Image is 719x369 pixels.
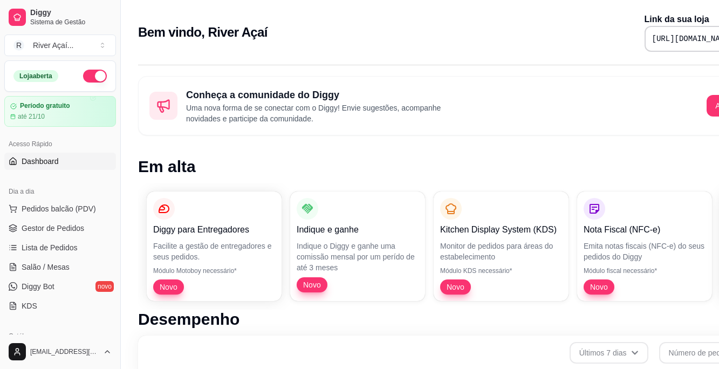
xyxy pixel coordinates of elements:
button: Nota Fiscal (NFC-e)Emita notas fiscais (NFC-e) do seus pedidos do DiggyMódulo fiscal necessário*Novo [577,192,712,301]
span: Diggy Bot [22,281,54,292]
h2: Conheça a comunidade do Diggy [186,87,462,102]
p: Nota Fiscal (NFC-e) [584,223,706,236]
p: Uma nova forma de se conectar com o Diggy! Envie sugestões, acompanhe novidades e participe da co... [186,102,462,124]
p: Diggy para Entregadores [153,223,275,236]
div: Dia a dia [4,183,116,200]
h2: Bem vindo, River Açaí [138,24,268,41]
span: [EMAIL_ADDRESS][DOMAIN_NAME] [30,347,99,356]
button: Select a team [4,35,116,56]
span: KDS [22,300,37,311]
button: Indique e ganheIndique o Diggy e ganhe uma comissão mensal por um perído de até 3 mesesNovo [290,192,425,301]
p: Monitor de pedidos para áreas do estabelecimento [440,241,562,262]
a: Período gratuitoaté 21/10 [4,96,116,127]
p: Emita notas fiscais (NFC-e) do seus pedidos do Diggy [584,241,706,262]
span: Pedidos balcão (PDV) [22,203,96,214]
div: Acesso Rápido [4,135,116,153]
button: [EMAIL_ADDRESS][DOMAIN_NAME] [4,339,116,365]
p: Módulo KDS necessário* [440,266,562,275]
a: KDS [4,297,116,315]
span: Diggy [30,8,112,18]
p: Facilite a gestão de entregadores e seus pedidos. [153,241,275,262]
span: R [13,40,24,51]
button: Últimos 7 dias [570,342,648,364]
p: Módulo Motoboy necessário* [153,266,275,275]
a: DiggySistema de Gestão [4,4,116,30]
a: Salão / Mesas [4,258,116,276]
button: Alterar Status [83,70,107,83]
a: Dashboard [4,153,116,170]
span: Novo [299,279,325,290]
a: Lista de Pedidos [4,239,116,256]
p: Indique o Diggy e ganhe uma comissão mensal por um perído de até 3 meses [297,241,419,273]
span: Novo [586,282,612,292]
button: Pedidos balcão (PDV) [4,200,116,217]
span: Salão / Mesas [22,262,70,272]
span: Novo [155,282,182,292]
p: Módulo fiscal necessário* [584,266,706,275]
a: Diggy Botnovo [4,278,116,295]
p: Indique e ganhe [297,223,419,236]
a: Gestor de Pedidos [4,220,116,237]
div: Catálogo [4,327,116,345]
article: até 21/10 [18,112,45,121]
p: Kitchen Display System (KDS) [440,223,562,236]
span: Novo [442,282,469,292]
span: Sistema de Gestão [30,18,112,26]
button: Diggy para EntregadoresFacilite a gestão de entregadores e seus pedidos.Módulo Motoboy necessário... [147,192,282,301]
div: Loja aberta [13,70,58,82]
article: Período gratuito [20,102,70,110]
span: Lista de Pedidos [22,242,78,253]
span: Gestor de Pedidos [22,223,84,234]
div: River Açaí ... [33,40,73,51]
span: Dashboard [22,156,59,167]
button: Kitchen Display System (KDS)Monitor de pedidos para áreas do estabelecimentoMódulo KDS necessário... [434,192,569,301]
